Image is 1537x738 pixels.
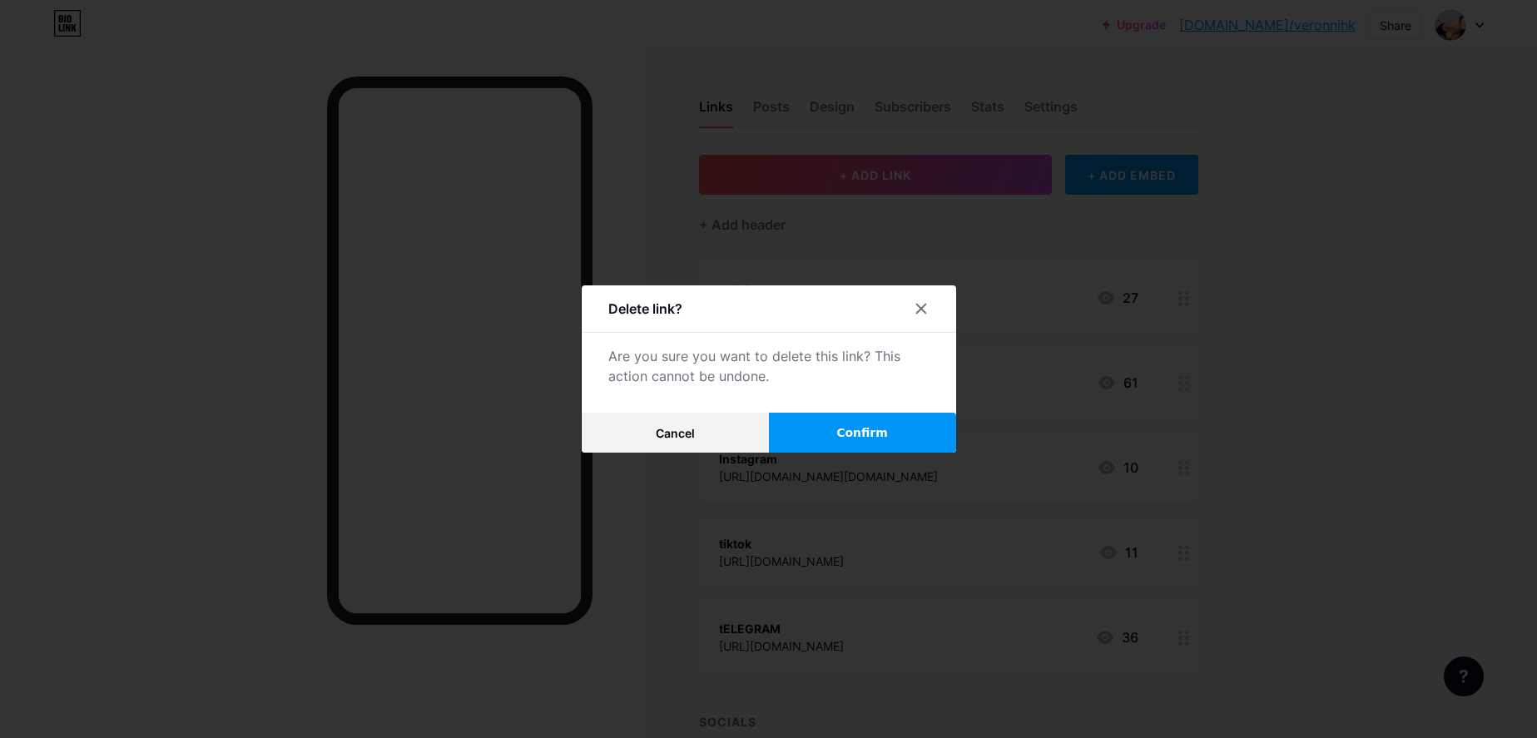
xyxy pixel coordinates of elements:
span: Confirm [836,424,888,442]
div: Delete link? [608,299,682,319]
button: Confirm [769,413,956,453]
div: Are you sure you want to delete this link? This action cannot be undone. [608,346,930,386]
button: Cancel [582,413,769,453]
span: Cancel [656,426,695,440]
